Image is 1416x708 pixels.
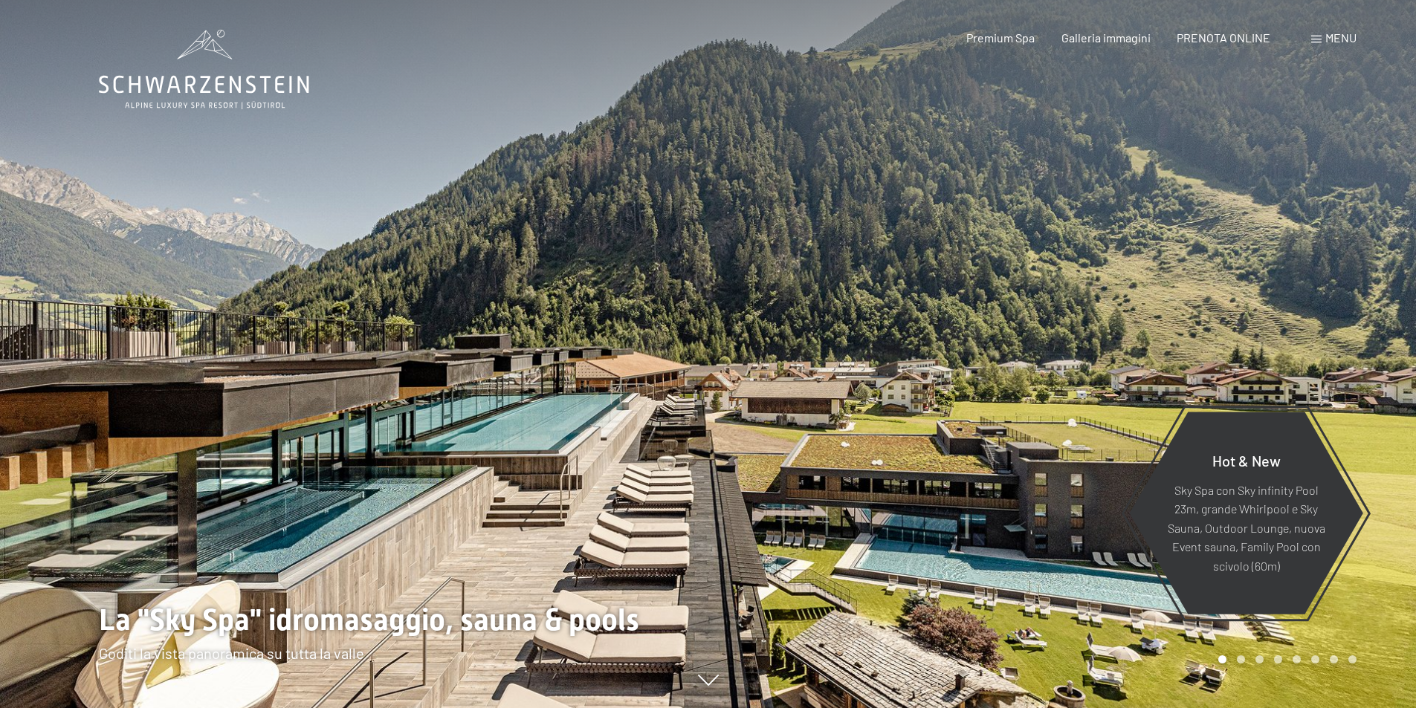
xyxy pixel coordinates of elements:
div: Carousel Page 6 [1311,655,1319,663]
div: Carousel Page 2 [1237,655,1245,663]
a: PRENOTA ONLINE [1177,30,1270,45]
a: Premium Spa [966,30,1035,45]
div: Carousel Page 8 [1348,655,1357,663]
div: Carousel Page 7 [1330,655,1338,663]
a: Galleria immagini [1061,30,1151,45]
a: Hot & New Sky Spa con Sky infinity Pool 23m, grande Whirlpool e Sky Sauna, Outdoor Lounge, nuova ... [1128,411,1364,615]
div: Carousel Page 3 [1255,655,1264,663]
span: Hot & New [1212,451,1281,469]
div: Carousel Pagination [1213,655,1357,663]
p: Sky Spa con Sky infinity Pool 23m, grande Whirlpool e Sky Sauna, Outdoor Lounge, nuova Event saun... [1166,480,1327,575]
div: Carousel Page 1 (Current Slide) [1218,655,1226,663]
div: Carousel Page 5 [1293,655,1301,663]
span: Menu [1325,30,1357,45]
div: Carousel Page 4 [1274,655,1282,663]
